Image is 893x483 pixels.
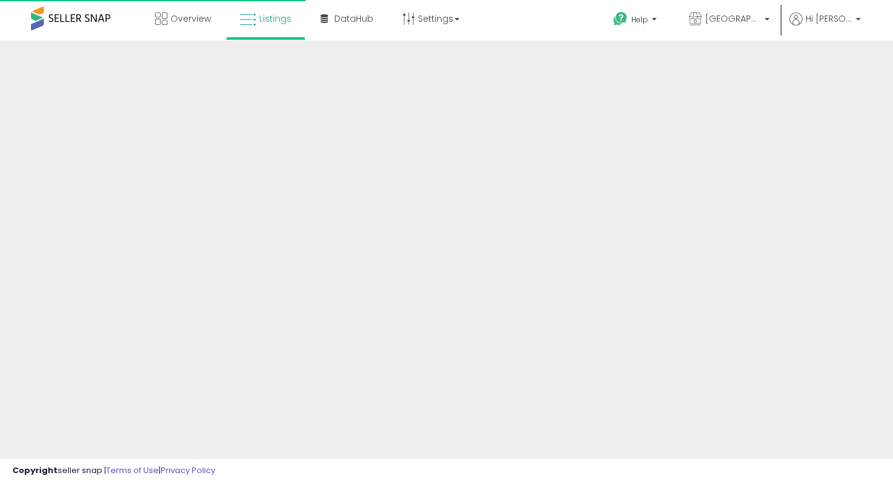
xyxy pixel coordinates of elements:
strong: Copyright [12,464,58,476]
span: Help [631,14,648,25]
a: Hi [PERSON_NAME] [789,12,861,40]
a: Privacy Policy [161,464,215,476]
span: Overview [171,12,211,25]
a: Help [603,2,669,40]
span: Hi [PERSON_NAME] [806,12,852,25]
span: Listings [259,12,291,25]
span: [GEOGRAPHIC_DATA] [705,12,761,25]
a: Terms of Use [106,464,159,476]
i: Get Help [613,11,628,27]
div: seller snap | | [12,465,215,477]
span: DataHub [334,12,373,25]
